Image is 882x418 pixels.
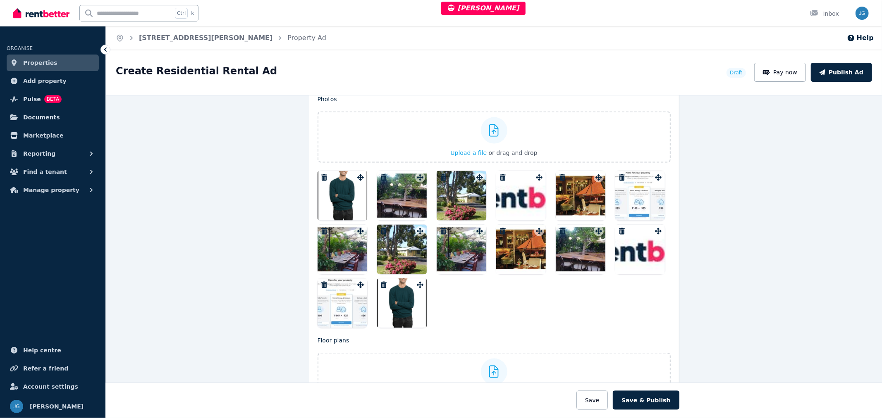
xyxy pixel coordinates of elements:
[23,76,67,86] span: Add property
[7,378,99,395] a: Account settings
[13,7,69,19] img: RentBetter
[175,8,188,19] span: Ctrl
[7,109,99,126] a: Documents
[106,26,336,50] nav: Breadcrumb
[7,145,99,162] button: Reporting
[10,400,23,413] img: Jeremy Goldschmidt
[847,33,874,43] button: Help
[318,336,671,344] p: Floor plans
[754,63,806,82] button: Pay now
[23,112,60,122] span: Documents
[7,73,99,89] a: Add property
[576,391,608,410] button: Save
[23,382,78,392] span: Account settings
[318,95,671,103] p: Photos
[44,95,62,103] span: BETA
[856,7,869,20] img: Jeremy Goldschmidt
[23,363,68,373] span: Refer a friend
[139,34,272,42] a: [STREET_ADDRESS][PERSON_NAME]
[810,9,839,18] div: Inbox
[811,63,872,82] button: Publish Ad
[450,149,537,157] button: Upload a file or drag and drop
[23,94,41,104] span: Pulse
[23,167,67,177] span: Find a tenant
[23,131,63,140] span: Marketplace
[287,34,326,42] a: Property Ad
[23,149,55,159] span: Reporting
[23,185,79,195] span: Manage property
[23,58,57,68] span: Properties
[7,45,33,51] span: ORGANISE
[7,342,99,359] a: Help centre
[191,10,194,17] span: k
[7,182,99,198] button: Manage property
[7,127,99,144] a: Marketplace
[489,150,538,156] span: or drag and drop
[450,150,487,156] span: Upload a file
[23,345,61,355] span: Help centre
[7,91,99,107] a: PulseBETA
[7,55,99,71] a: Properties
[448,4,519,12] span: [PERSON_NAME]
[730,69,742,76] span: Draft
[116,64,277,78] h1: Create Residential Rental Ad
[30,401,84,411] span: [PERSON_NAME]
[613,391,679,410] button: Save & Publish
[7,164,99,180] button: Find a tenant
[7,360,99,377] a: Refer a friend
